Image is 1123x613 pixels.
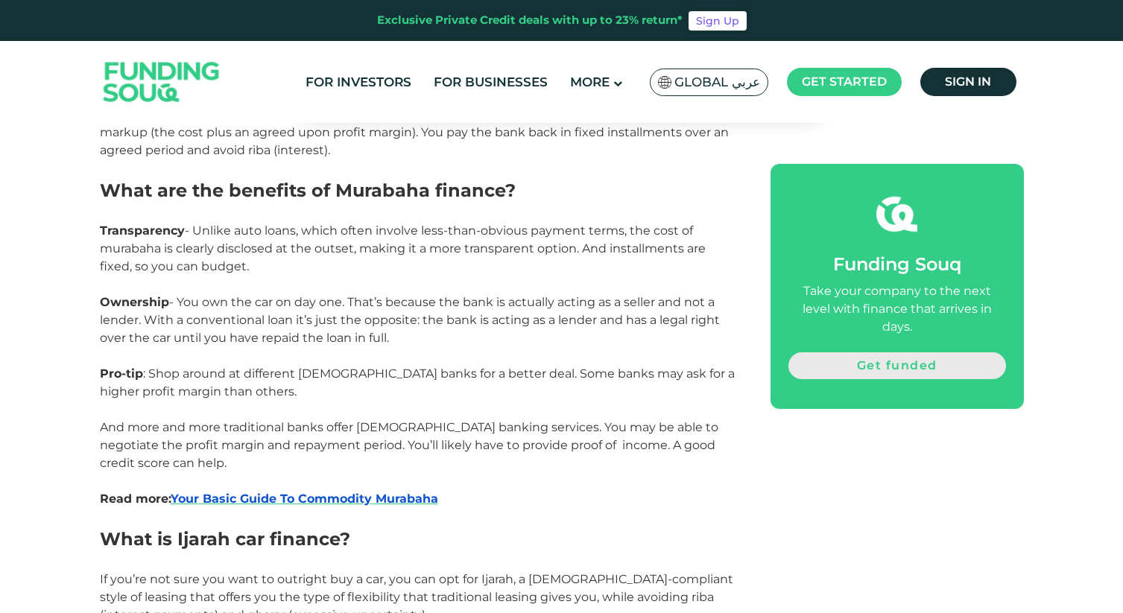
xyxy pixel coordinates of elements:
span: Get started [802,74,887,89]
span: What is Ijarah car finance? [100,528,350,550]
span: Sign in [945,74,991,89]
a: For Investors [302,70,415,95]
a: Sign Up [689,11,747,31]
span: - Unlike auto loans, which often involve less-than-obvious payment terms, the cost of murabaha is... [100,223,706,273]
div: Take your company to the next level with finance that arrives in days. [788,282,1006,336]
a: For Businesses [430,70,551,95]
img: fsicon [876,194,917,235]
span: More [570,74,610,89]
div: Exclusive Private Credit deals with up to 23% return* [377,12,683,29]
img: SA Flag [658,76,671,89]
span: - You own the car on day one. That’s because the bank is actually acting as a seller and not a le... [100,295,720,345]
span: Funding Souq [833,253,961,275]
span: : Shop around at different [DEMOGRAPHIC_DATA] banks for a better deal. Some banks may ask for a h... [100,366,735,398]
span: Global عربي [674,74,760,91]
span: In this case, the bank buys the car from the dealership on your behalf and then sells it to you w... [100,107,729,157]
span: Ownership [100,295,169,309]
span: And more and more traditional banks offer [DEMOGRAPHIC_DATA] banking services. You may be able to... [100,420,718,470]
span: Transparency [100,223,185,238]
span: Read more: [100,492,171,506]
img: Logo [89,45,235,120]
a: Sign in [920,68,1016,96]
span: Pro-tip [100,366,143,381]
span: What are the benefits of Murabaha finance? [100,180,516,201]
a: Get funded [788,352,1006,379]
a: Your Basic Guide To Commodity Murabaha [171,492,438,506]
